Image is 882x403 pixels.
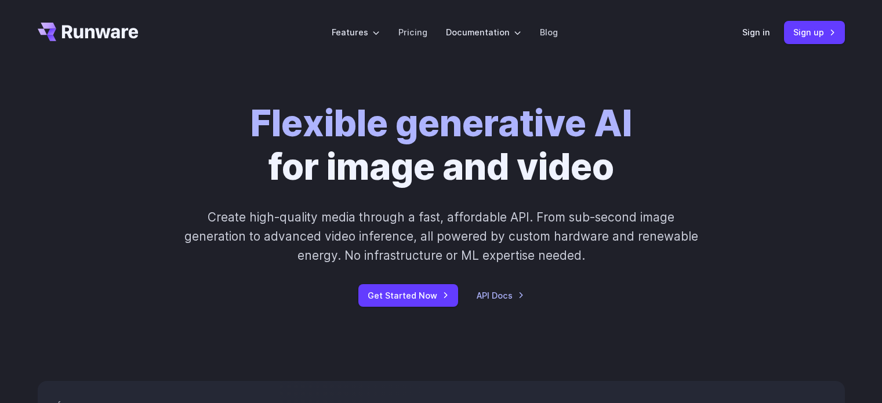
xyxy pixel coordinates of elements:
[183,208,699,266] p: Create high-quality media through a fast, affordable API. From sub-second image generation to adv...
[477,289,524,302] a: API Docs
[251,102,632,189] h1: for image and video
[784,21,845,43] a: Sign up
[398,26,427,39] a: Pricing
[358,284,458,307] a: Get Started Now
[540,26,558,39] a: Blog
[742,26,770,39] a: Sign in
[446,26,521,39] label: Documentation
[332,26,380,39] label: Features
[38,23,139,41] a: Go to /
[251,101,632,145] strong: Flexible generative AI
